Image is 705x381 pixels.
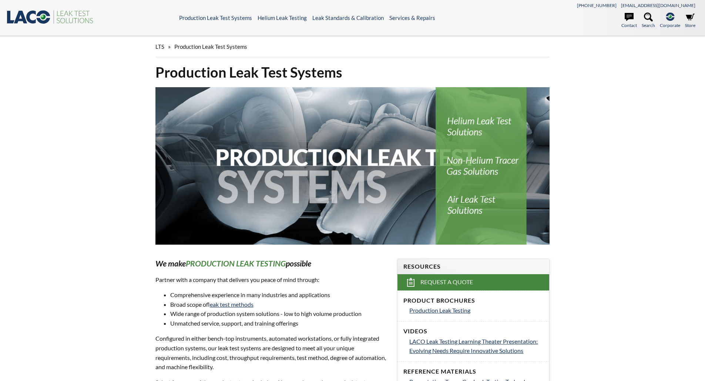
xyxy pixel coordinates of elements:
h4: Resources [403,263,543,271]
a: Contact [621,13,637,29]
a: leak test methods [210,301,254,308]
a: Services & Repairs [389,14,435,21]
em: We make possible [155,259,311,268]
h4: Product Brochures [403,297,543,305]
a: Request a Quote [397,274,549,290]
h4: Reference Materials [403,368,543,375]
span: Production Leak Testing [409,307,470,314]
img: Production Leak Test Systems header [155,87,550,245]
p: Partner with a company that delivers you peace of mind through: [155,275,389,285]
span: Production Leak Test Systems [174,43,247,50]
a: [EMAIL_ADDRESS][DOMAIN_NAME] [621,3,695,8]
div: » [155,36,550,57]
a: Leak Standards & Calibration [312,14,384,21]
span: Request a Quote [420,278,473,286]
span: LACO Leak Testing Learning Theater Presentation: Evolving Needs Require Innovative Solutions [409,338,538,354]
a: Helium Leak Testing [258,14,307,21]
a: Store [685,13,695,29]
strong: PRODUCTION LEAK TESTING [186,259,286,268]
li: Broad scope of [170,300,389,309]
h1: Production Leak Test Systems [155,63,550,81]
a: Production Leak Test Systems [179,14,252,21]
a: Search [642,13,655,29]
h4: Videos [403,327,543,335]
a: LACO Leak Testing Learning Theater Presentation: Evolving Needs Require Innovative Solutions [409,337,543,356]
span: Corporate [660,22,680,29]
li: Comprehensive experience in many industries and applications [170,290,389,300]
li: Unmatched service, support, and training offerings [170,319,389,328]
a: Production Leak Testing [409,306,543,315]
li: Wide range of production system solutions - low to high volume production [170,309,389,319]
a: [PHONE_NUMBER] [577,3,617,8]
p: Configured in either bench-top instruments, automated workstations, or fully integrated productio... [155,334,389,371]
span: LTS [155,43,164,50]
